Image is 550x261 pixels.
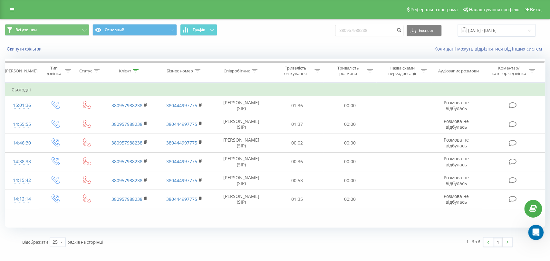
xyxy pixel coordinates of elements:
input: Пошук за номером [335,25,403,36]
div: Тип дзвінка [44,65,63,76]
div: Тривалість очікування [278,65,313,76]
button: Експорт [407,25,441,36]
span: Розмова не відбулась [444,174,469,186]
span: Відображати [22,239,48,245]
div: 25 [53,239,58,245]
a: Коли дані можуть відрізнятися вiд інших систем [434,46,545,52]
a: 380444997775 [166,177,197,183]
a: 380957988238 [111,121,142,127]
td: 00:00 [323,134,376,152]
td: 00:02 [271,134,323,152]
div: Статус [79,68,92,74]
button: Графік [180,24,217,36]
td: [PERSON_NAME] (SIP) [212,190,271,209]
div: Коментар/категорія дзвінка [490,65,527,76]
div: 15:01:36 [12,99,32,112]
span: Розмова не відбулась [444,118,469,130]
div: Аудіозапис розмови [438,68,479,74]
span: Розмова не відбулась [444,99,469,111]
div: Співробітник [224,68,250,74]
a: 380444997775 [166,121,197,127]
span: рядків на сторінці [67,239,103,245]
td: 00:36 [271,152,323,171]
div: Клієнт [119,68,131,74]
a: 1 [493,238,503,247]
span: Реферальна програма [410,7,458,12]
div: 14:46:30 [12,137,32,149]
td: [PERSON_NAME] (SIP) [212,152,271,171]
div: 1 - 6 з 6 [466,238,480,245]
a: 380444997775 [166,158,197,164]
td: 00:00 [323,171,376,190]
span: Всі дзвінки [15,27,37,33]
div: Назва схеми переадресації [385,65,419,76]
button: Всі дзвінки [5,24,89,36]
span: Розмова не відбулась [444,155,469,167]
button: Скинути фільтри [5,46,45,52]
span: Налаштування профілю [469,7,519,12]
iframe: Intercom live chat [528,225,544,240]
div: Бізнес номер [167,68,193,74]
div: 14:55:55 [12,118,32,131]
div: [PERSON_NAME] [5,68,37,74]
a: 380444997775 [166,196,197,202]
td: 01:37 [271,115,323,134]
span: Графік [193,28,205,32]
a: 380957988238 [111,158,142,164]
td: [PERSON_NAME] (SIP) [212,96,271,115]
td: 00:00 [323,152,376,171]
a: 380957988238 [111,140,142,146]
td: 01:36 [271,96,323,115]
div: Тривалість розмови [331,65,365,76]
td: [PERSON_NAME] (SIP) [212,171,271,190]
a: 380957988238 [111,177,142,183]
a: 380444997775 [166,102,197,108]
td: 00:00 [323,96,376,115]
span: Вихід [530,7,541,12]
div: 14:15:42 [12,174,32,187]
div: 14:38:33 [12,155,32,168]
span: Розмова не відбулась [444,193,469,205]
td: [PERSON_NAME] (SIP) [212,115,271,134]
td: 00:00 [323,190,376,209]
td: 00:53 [271,171,323,190]
a: 380444997775 [166,140,197,146]
button: Основний [92,24,177,36]
td: 00:00 [323,115,376,134]
td: Сьогодні [5,83,545,96]
td: [PERSON_NAME] (SIP) [212,134,271,152]
div: 14:12:14 [12,193,32,205]
td: 01:35 [271,190,323,209]
a: 380957988238 [111,102,142,108]
span: Розмова не відбулась [444,137,469,149]
a: 380957988238 [111,196,142,202]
